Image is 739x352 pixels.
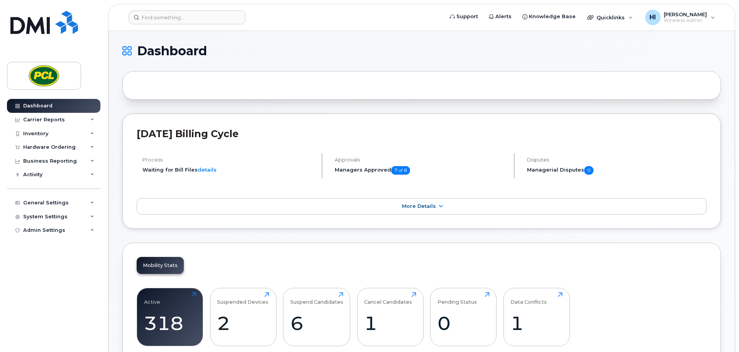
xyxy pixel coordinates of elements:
[391,166,410,175] span: 7 of 8
[335,157,507,163] h4: Approvals
[144,292,196,342] a: Active318
[364,292,416,342] a: Cancel Candidates1
[437,312,490,335] div: 0
[290,312,343,335] div: 6
[290,292,343,305] div: Suspend Candidates
[510,312,563,335] div: 1
[217,312,269,335] div: 2
[290,292,343,342] a: Suspend Candidates6
[364,312,416,335] div: 1
[217,292,268,305] div: Suspended Devices
[510,292,563,342] a: Data Conflicts1
[144,292,160,305] div: Active
[437,292,490,342] a: Pending Status0
[527,166,707,175] h5: Managerial Disputes
[137,128,707,139] h2: [DATE] Billing Cycle
[142,166,315,173] li: Waiting for Bill Files
[335,166,507,175] h5: Managers Approved
[137,45,207,57] span: Dashboard
[510,292,547,305] div: Data Conflicts
[402,203,436,209] span: More Details
[527,157,707,163] h4: Disputes
[144,312,196,335] div: 318
[584,166,593,175] span: 0
[437,292,477,305] div: Pending Status
[142,157,315,163] h4: Process
[364,292,412,305] div: Cancel Candidates
[217,292,269,342] a: Suspended Devices2
[198,167,217,173] a: details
